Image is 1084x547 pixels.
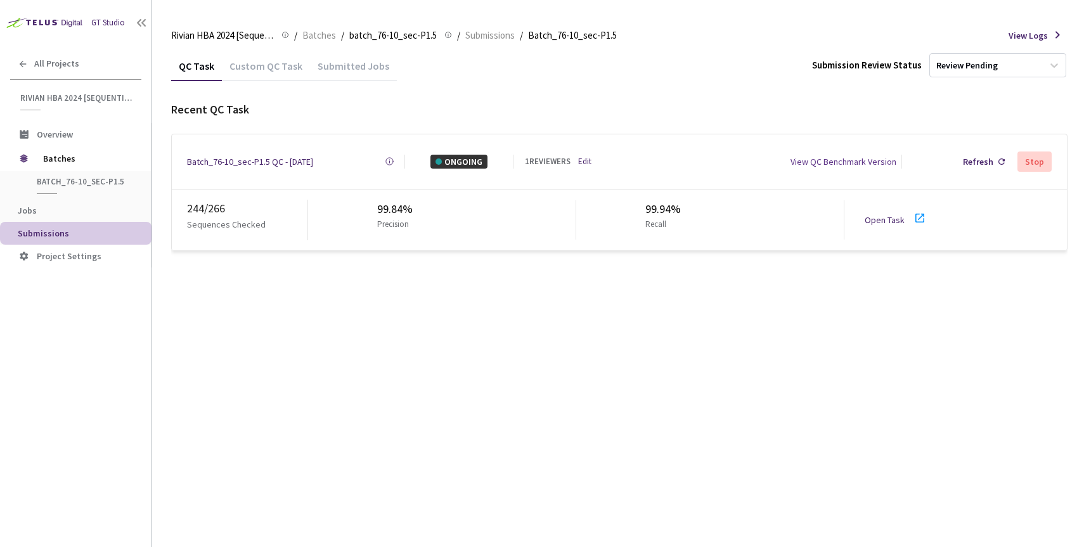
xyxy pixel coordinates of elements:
[349,28,437,43] span: batch_76-10_sec-P1.5
[187,155,313,169] a: Batch_76-10_sec-P1.5 QC - [DATE]
[430,155,487,169] div: ONGOING
[936,60,998,72] div: Review Pending
[578,155,591,168] a: Edit
[377,200,414,218] div: 99.84%
[34,58,79,69] span: All Projects
[171,101,1068,119] div: Recent QC Task
[294,28,297,43] li: /
[300,28,339,42] a: Batches
[865,214,905,226] a: Open Task
[645,200,681,218] div: 99.94%
[963,155,993,169] div: Refresh
[37,176,131,187] span: batch_76-10_sec-P1.5
[310,60,397,81] div: Submitted Jobs
[812,58,922,73] div: Submission Review Status
[790,155,896,169] div: View QC Benchmark Version
[91,16,125,29] div: GT Studio
[222,60,310,81] div: Custom QC Task
[645,218,676,231] p: Recall
[528,28,617,43] span: Batch_76-10_sec-P1.5
[341,28,344,43] li: /
[302,28,336,43] span: Batches
[465,28,515,43] span: Submissions
[37,250,101,262] span: Project Settings
[43,146,130,171] span: Batches
[187,217,266,231] p: Sequences Checked
[171,28,274,43] span: Rivian HBA 2024 [Sequential]
[37,129,73,140] span: Overview
[18,205,37,216] span: Jobs
[171,60,222,81] div: QC Task
[1009,29,1048,42] span: View Logs
[20,93,134,103] span: Rivian HBA 2024 [Sequential]
[463,28,517,42] a: Submissions
[520,28,523,43] li: /
[18,228,69,239] span: Submissions
[525,155,571,168] div: 1 REVIEWERS
[187,200,307,217] div: 244 / 266
[1025,157,1044,167] div: Stop
[457,28,460,43] li: /
[377,218,409,231] p: Precision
